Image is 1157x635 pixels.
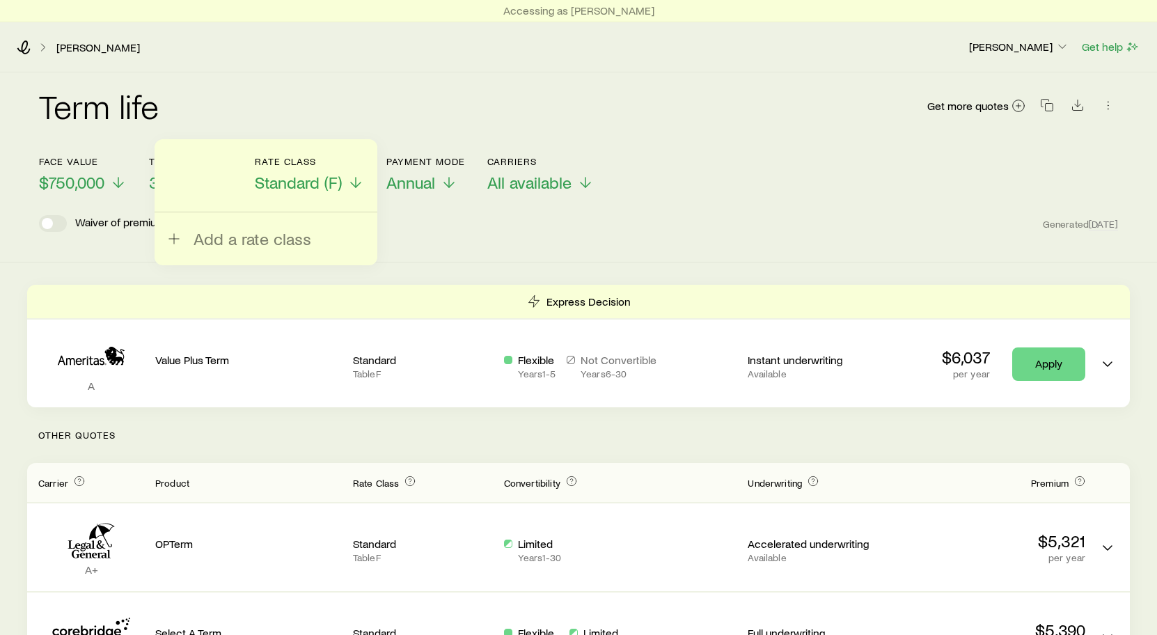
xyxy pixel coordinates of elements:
[353,353,493,367] p: Standard
[503,3,654,17] p: Accessing as [PERSON_NAME]
[969,40,1069,54] p: [PERSON_NAME]
[899,552,1085,563] p: per year
[38,563,144,577] p: A+
[518,552,561,563] p: Years 1 - 30
[1012,347,1085,381] a: Apply
[155,537,342,551] p: OPTerm
[546,295,631,308] p: Express Decision
[255,173,342,192] span: Standard (F)
[968,39,1070,56] button: [PERSON_NAME]
[38,379,144,393] p: A
[56,41,141,54] a: [PERSON_NAME]
[942,347,990,367] p: $6,037
[386,156,465,167] p: Payment Mode
[39,173,104,192] span: $750,000
[927,100,1009,111] span: Get more quotes
[1043,218,1118,230] span: Generated
[748,368,888,379] p: Available
[75,215,189,232] p: Waiver of premium rider
[1068,101,1087,114] a: Download CSV
[927,98,1026,114] a: Get more quotes
[39,89,159,123] h2: Term life
[504,477,560,489] span: Convertibility
[1031,477,1069,489] span: Premium
[942,368,990,379] p: per year
[27,285,1130,407] div: Term quotes
[255,156,364,167] p: Rate Class
[748,477,802,489] span: Underwriting
[581,353,656,367] p: Not Convertible
[487,156,594,167] p: Carriers
[748,537,888,551] p: Accelerated underwriting
[386,156,465,193] button: Payment ModeAnnual
[39,156,127,193] button: Face value$750,000
[353,537,493,551] p: Standard
[581,368,656,379] p: Years 6 - 30
[1081,39,1140,55] button: Get help
[386,173,435,192] span: Annual
[353,368,493,379] p: Table F
[353,552,493,563] p: Table F
[149,156,233,193] button: Term30 years
[353,477,400,489] span: Rate Class
[39,156,127,167] p: Face value
[487,156,594,193] button: CarriersAll available
[149,173,210,192] span: 30 years
[255,156,364,193] button: Rate ClassStandard (F)
[1089,218,1118,230] span: [DATE]
[155,353,342,367] p: Value Plus Term
[27,407,1130,463] p: Other Quotes
[518,537,561,551] p: Limited
[899,531,1085,551] p: $5,321
[487,173,572,192] span: All available
[149,156,233,167] p: Term
[748,353,888,367] p: Instant underwriting
[518,368,556,379] p: Years 1 - 5
[38,477,68,489] span: Carrier
[518,353,556,367] p: Flexible
[748,552,888,563] p: Available
[155,477,189,489] span: Product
